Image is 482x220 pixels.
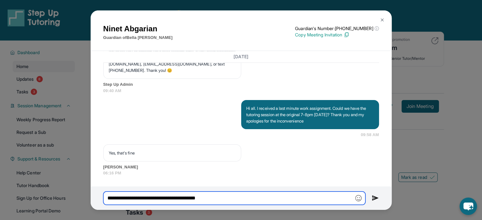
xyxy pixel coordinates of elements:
[372,194,379,202] img: Send icon
[103,81,379,88] span: Step Up Admin
[295,32,379,38] p: Copy Meeting Invitation
[103,53,379,60] h3: [DATE]
[246,105,374,124] p: Hi all. I received a last minute work assignment. Could we have the tutoring session at the origi...
[295,25,379,32] p: Guardian's Number: [PHONE_NUMBER]
[103,164,379,170] span: [PERSON_NAME]
[103,170,379,176] span: 06:16 PM
[109,150,236,156] p: Yes, that's fine
[361,132,379,138] span: 09:58 AM
[374,25,379,32] span: ⓘ
[460,198,477,215] button: chat-button
[103,35,173,41] p: Guardian of Bella [PERSON_NAME]
[103,88,379,94] span: 09:40 AM
[380,17,385,22] img: Close Icon
[355,195,362,201] img: Emoji
[344,32,349,38] img: Copy Icon
[103,23,173,35] h1: Ninet Abgarian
